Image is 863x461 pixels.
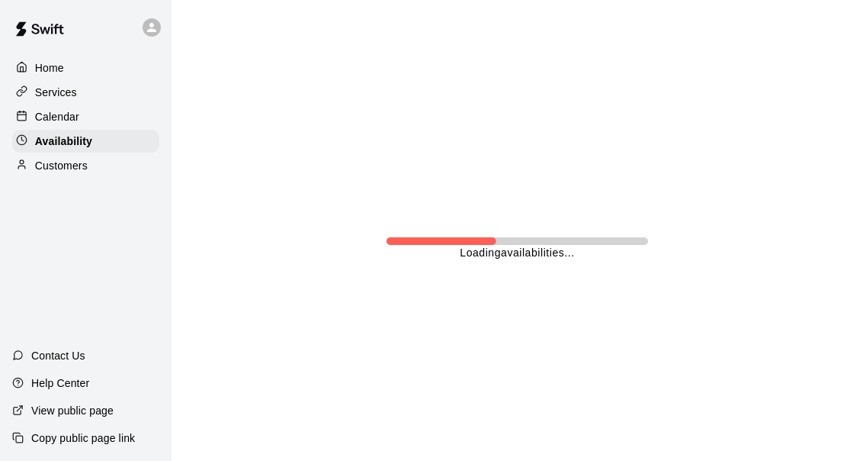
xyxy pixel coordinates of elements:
a: Availability [12,130,159,153]
a: Customers [12,154,159,177]
a: Services [12,81,159,104]
p: Services [35,85,77,100]
p: Customers [35,158,88,173]
p: View public page [31,403,114,418]
p: Availability [35,134,92,149]
a: Calendar [12,105,159,128]
p: Loading availabilities ... [460,245,574,261]
p: Copy public page link [31,430,135,446]
a: Home [12,56,159,79]
p: Calendar [35,109,79,124]
p: Home [35,60,64,76]
p: Contact Us [31,348,85,363]
p: Help Center [31,376,89,391]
